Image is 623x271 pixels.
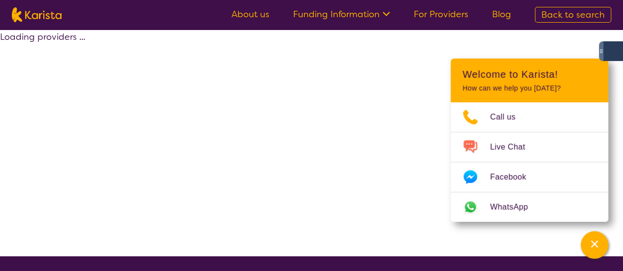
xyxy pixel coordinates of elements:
[462,68,596,80] h2: Welcome to Karista!
[490,170,538,184] span: Facebook
[231,8,269,20] a: About us
[451,192,608,222] a: Web link opens in a new tab.
[451,59,608,222] div: Channel Menu
[462,84,596,92] p: How can we help you [DATE]?
[535,7,611,23] a: Back to search
[490,200,540,214] span: WhatsApp
[490,110,527,124] span: Call us
[414,8,468,20] a: For Providers
[581,231,608,259] button: Channel Menu
[293,8,390,20] a: Funding Information
[492,8,511,20] a: Blog
[451,102,608,222] ul: Choose channel
[12,7,62,22] img: Karista logo
[490,140,537,154] span: Live Chat
[541,9,605,21] span: Back to search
